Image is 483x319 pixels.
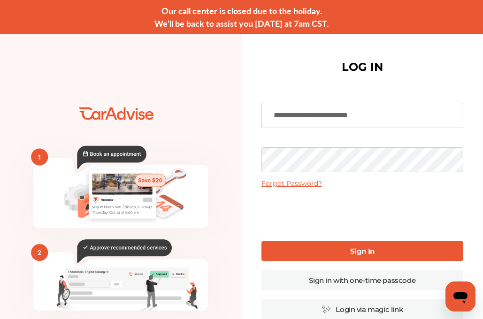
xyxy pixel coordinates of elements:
[322,305,331,314] img: magic_icon.32c66aac.svg
[261,179,322,188] a: Forgot Password?
[261,241,463,261] a: Sign In
[342,62,383,72] h1: LOG IN
[291,195,434,232] iframe: reCAPTCHA
[445,281,475,311] iframe: Button to launch messaging window
[261,299,463,319] a: Login via magic link
[261,270,463,290] a: Sign in with one-time passcode
[350,247,375,256] b: Sign In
